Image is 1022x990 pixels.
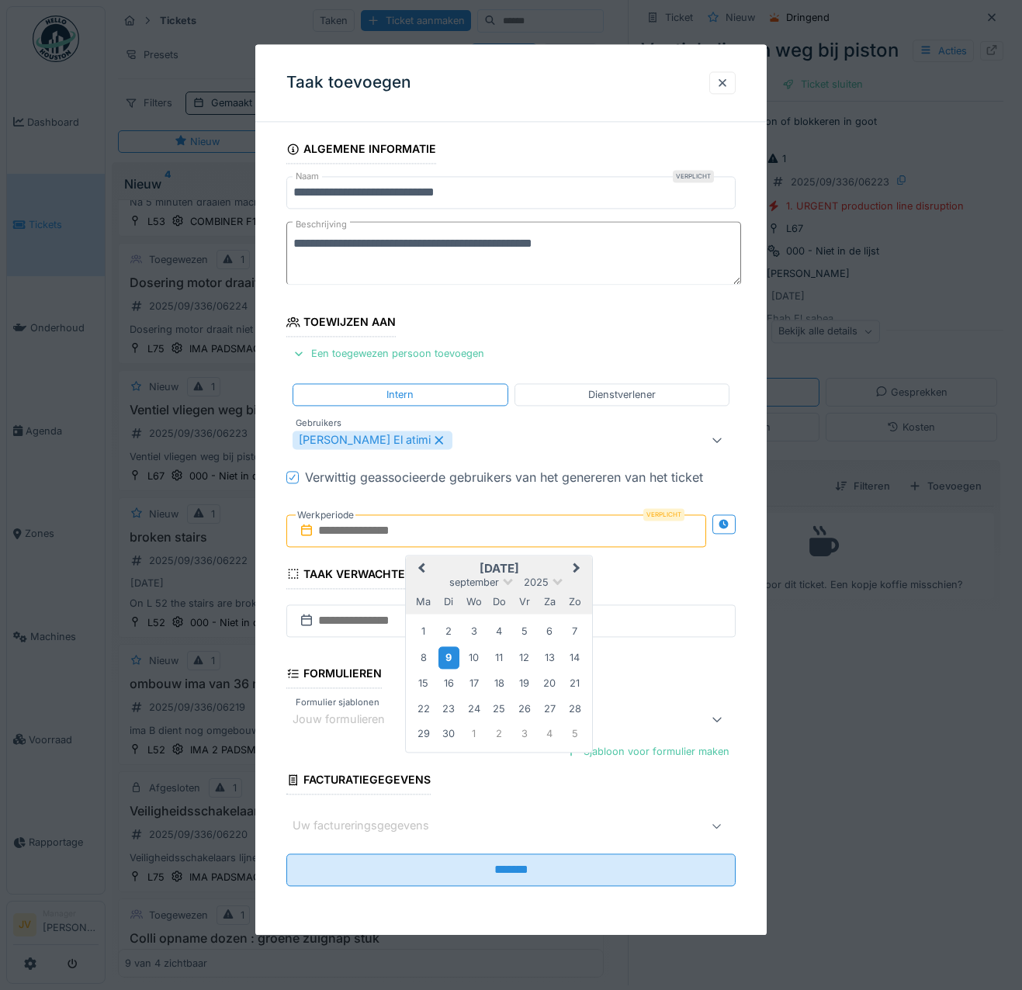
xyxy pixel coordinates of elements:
div: Jouw formulieren [293,711,407,729]
div: Choose zondag 7 september 2025 [564,621,585,642]
div: maandag [413,591,434,612]
div: Toewijzen aan [286,311,396,337]
div: Dienstverlener [588,387,656,402]
div: Verplicht [673,171,714,183]
div: Choose zaterdag 20 september 2025 [539,673,560,694]
div: woensdag [463,591,484,612]
div: Choose zondag 28 september 2025 [564,698,585,719]
div: Choose zaterdag 4 oktober 2025 [539,724,560,745]
div: Choose dinsdag 2 september 2025 [438,621,459,642]
div: Choose zaterdag 13 september 2025 [539,647,560,668]
div: Taak verwachte einddatum [286,562,473,589]
div: Choose zaterdag 27 september 2025 [539,698,560,719]
div: Formulieren [286,662,382,688]
div: Choose vrijdag 19 september 2025 [514,673,535,694]
button: Next Month [566,557,591,582]
div: Choose maandag 22 september 2025 [413,698,434,719]
label: Gebruikers [293,417,345,430]
div: Choose woensdag 3 september 2025 [463,621,484,642]
div: Choose maandag 29 september 2025 [413,724,434,745]
div: Month september, 2025 [411,619,587,746]
div: Algemene informatie [286,137,436,164]
div: Choose woensdag 10 september 2025 [463,647,484,668]
label: Werkperiode [296,507,355,524]
div: Choose dinsdag 16 september 2025 [438,673,459,694]
div: Choose vrijdag 3 oktober 2025 [514,724,535,745]
div: zondag [564,591,585,612]
h3: Taak toevoegen [286,73,411,92]
div: Choose dinsdag 23 september 2025 [438,698,459,719]
div: Choose vrijdag 5 september 2025 [514,621,535,642]
div: Choose vrijdag 12 september 2025 [514,647,535,668]
div: Choose maandag 1 september 2025 [413,621,434,642]
span: september [449,576,499,588]
div: Choose dinsdag 9 september 2025 [438,646,459,669]
div: Sjabloon voor formulier maken [559,741,736,762]
div: Verwittig geassocieerde gebruikers van het genereren van het ticket [305,468,703,486]
label: Beschrijving [293,216,350,235]
button: Previous Month [407,557,432,582]
div: dinsdag [438,591,459,612]
div: Choose donderdag 18 september 2025 [489,673,510,694]
div: Choose vrijdag 26 september 2025 [514,698,535,719]
div: Choose zondag 21 september 2025 [564,673,585,694]
label: Naam [293,171,322,184]
div: Facturatiegegevens [286,769,431,795]
div: Intern [386,387,414,402]
h2: [DATE] [406,562,592,576]
label: Formulier sjablonen [293,696,383,709]
div: vrijdag [514,591,535,612]
div: Choose woensdag 17 september 2025 [463,673,484,694]
div: Choose woensdag 24 september 2025 [463,698,484,719]
div: Choose donderdag 4 september 2025 [489,621,510,642]
div: Choose donderdag 25 september 2025 [489,698,510,719]
div: Uw factureringsgegevens [293,818,451,835]
div: zaterdag [539,591,560,612]
div: Choose woensdag 1 oktober 2025 [463,724,484,745]
div: Choose maandag 8 september 2025 [413,647,434,668]
div: Een toegewezen persoon toevoegen [286,344,490,365]
div: Choose donderdag 11 september 2025 [489,647,510,668]
div: Choose zondag 14 september 2025 [564,647,585,668]
div: Choose maandag 15 september 2025 [413,673,434,694]
div: [PERSON_NAME] El atimi [293,431,452,449]
div: Choose zaterdag 6 september 2025 [539,621,560,642]
div: donderdag [489,591,510,612]
span: 2025 [524,576,549,588]
div: Choose zondag 5 oktober 2025 [564,724,585,745]
div: Choose donderdag 2 oktober 2025 [489,724,510,745]
div: Choose dinsdag 30 september 2025 [438,724,459,745]
div: Verplicht [643,508,684,521]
